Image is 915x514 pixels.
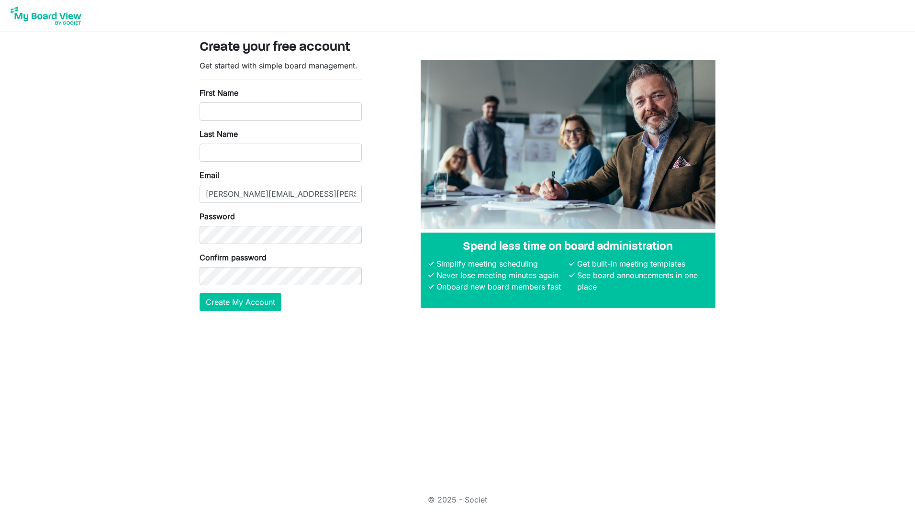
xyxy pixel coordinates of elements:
[200,40,715,56] h3: Create your free account
[434,269,567,281] li: Never lose meeting minutes again
[200,252,267,263] label: Confirm password
[428,495,487,504] a: © 2025 - Societ
[428,240,708,254] h4: Spend less time on board administration
[200,128,238,140] label: Last Name
[575,258,708,269] li: Get built-in meeting templates
[200,293,281,311] button: Create My Account
[200,211,235,222] label: Password
[200,61,357,70] span: Get started with simple board management.
[434,281,567,292] li: Onboard new board members fast
[434,258,567,269] li: Simplify meeting scheduling
[421,60,715,229] img: A photograph of board members sitting at a table
[575,269,708,292] li: See board announcements in one place
[8,4,84,28] img: My Board View Logo
[200,169,219,181] label: Email
[200,87,238,99] label: First Name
